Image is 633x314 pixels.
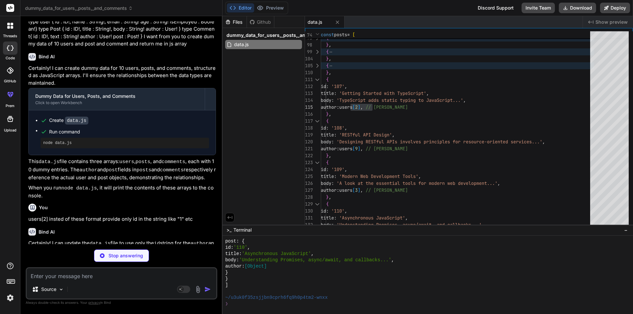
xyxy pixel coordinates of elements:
div: Create [49,117,88,124]
div: 121 [305,145,312,152]
div: 131 [305,214,312,221]
span: privacy [88,300,100,304]
span: author [321,104,337,110]
span: : [337,187,339,193]
span: author [321,187,337,193]
p: Always double-check its answers. Your in Bind [26,300,217,306]
code: comments [160,167,184,173]
img: attachment [194,286,202,293]
code: node data.js [61,186,97,191]
h6: Bind AI [39,229,55,235]
span: body [321,139,331,145]
span: : [326,125,329,131]
span: users [339,187,352,193]
span: 'Understanding Promises, async/await, and callbacks...' [239,257,391,263]
span: 3 [355,187,358,193]
span: , [463,97,466,103]
span: Show preview [595,19,628,25]
span: , [391,257,394,263]
span: 2 [355,104,358,110]
div: 120 [305,138,312,145]
span: 74 [305,32,312,39]
span: , [311,251,314,257]
div: 132 [305,221,312,228]
div: 126 [305,180,312,187]
div: 104 [305,55,312,62]
span: title [321,90,334,96]
div: Click to collapse the range. [313,159,321,166]
div: Click to expand the range. [313,62,321,69]
span: 9 [355,146,358,152]
div: 99 [305,48,312,55]
div: 115 [305,104,312,111]
div: Github [247,19,274,25]
span: data.js [308,19,322,25]
span: 'Asynchronous JavaScript' [339,215,405,221]
span: } [326,153,329,158]
span: dummy_data_for_users,_posts,_and_comments [226,32,335,39]
button: Preview [254,3,286,13]
span: : [331,97,334,103]
span: : [326,166,329,172]
div: Dummy Data for Users, Posts, and Comments [35,93,198,100]
h6: You [39,204,48,211]
label: threads [3,33,17,39]
span: { [326,159,329,165]
span: '110' [331,208,345,214]
div: 112 [305,83,312,90]
code: data.js [65,117,88,125]
span: : [334,215,337,221]
button: Editor [227,3,254,13]
span: [ [352,32,355,38]
span: { [326,63,329,69]
div: 118 [305,125,312,131]
img: settings [5,292,16,303]
span: // [PERSON_NAME] [366,146,408,152]
span: } [225,270,228,276]
span: [Object] [245,263,267,270]
span: , [482,222,484,228]
span: , [329,111,331,117]
span: title: [225,251,242,257]
div: Click to collapse the range. [313,201,321,208]
img: icon [204,286,211,293]
span: : [334,173,337,179]
span: 'Designing RESTful APIs involves principles for re [337,139,468,145]
span: , [426,90,429,96]
span: body: [225,257,239,263]
span: lopment...' [468,180,497,186]
span: dummy_data_for_users,_posts,_and_comments [25,5,133,12]
span: ❯ [225,301,228,307]
span: 'Modern Web Development Tools' [339,173,418,179]
span: // [PERSON_NAME] [366,187,408,193]
span: s...' [468,222,482,228]
span: '109' [331,166,345,172]
code: posts [136,167,151,173]
span: '108' [331,125,345,131]
span: } [326,70,329,75]
p: Source [41,286,56,293]
pre: node data.js [43,140,206,146]
span: , [345,83,347,89]
span: , [247,244,250,251]
span: ] [358,187,360,193]
div: Click to expand the range. [313,48,321,55]
div: 116 [305,111,312,118]
h6: Bind AI [39,53,55,60]
span: , [542,139,545,145]
span: author: [225,263,245,270]
div: Files [223,19,247,25]
button: − [623,225,629,235]
p: Certainly! I can update the file to use only the string for the and references, instead of the fu... [28,240,216,256]
span: − [624,227,628,233]
span: , [392,132,395,138]
div: 111 [305,76,312,83]
span: posts [334,32,347,38]
span: ] [358,146,360,152]
span: [ [352,187,355,193]
code: data.js [90,241,110,246]
code: users [119,159,134,165]
span: { [326,118,329,124]
span: [ [352,104,355,110]
p: Certainly! I can create dummy data for 10 users, posts, and comments, structured as JavaScript ar... [28,65,216,87]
